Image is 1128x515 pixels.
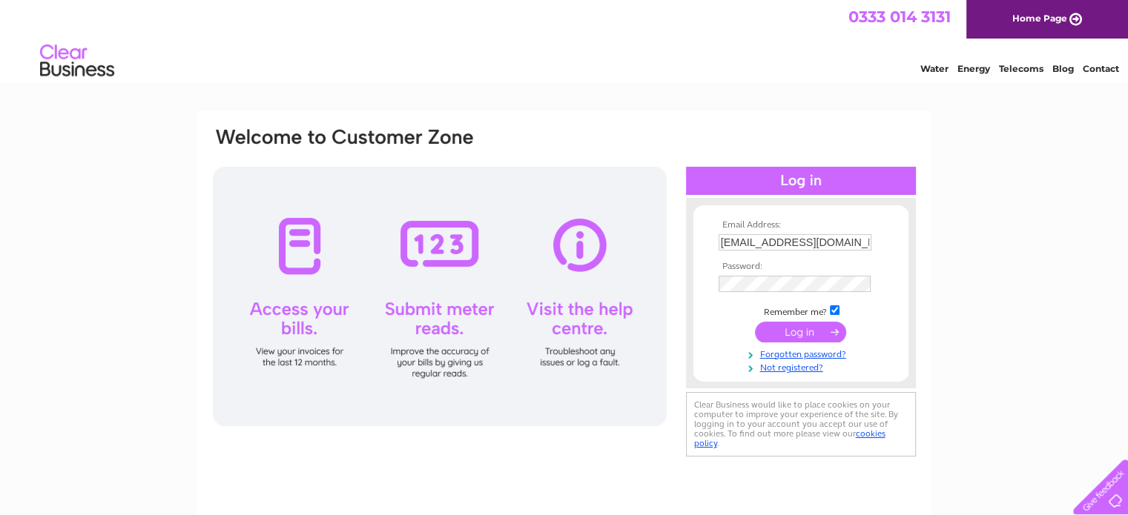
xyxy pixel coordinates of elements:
a: Forgotten password? [719,346,887,360]
td: Remember me? [715,303,887,318]
input: Submit [755,322,846,342]
a: Water [920,63,949,74]
div: Clear Business is a trading name of Verastar Limited (registered in [GEOGRAPHIC_DATA] No. 3667643... [214,8,915,72]
a: 0333 014 3131 [848,7,951,26]
a: Not registered? [719,359,887,373]
a: Contact [1083,63,1119,74]
a: Energy [957,63,990,74]
div: Clear Business would like to place cookies on your computer to improve your experience of the sit... [686,392,916,456]
a: cookies policy [694,428,885,448]
a: Telecoms [999,63,1043,74]
a: Blog [1052,63,1074,74]
th: Email Address: [715,220,887,230]
img: logo.png [39,39,115,84]
th: Password: [715,262,887,272]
